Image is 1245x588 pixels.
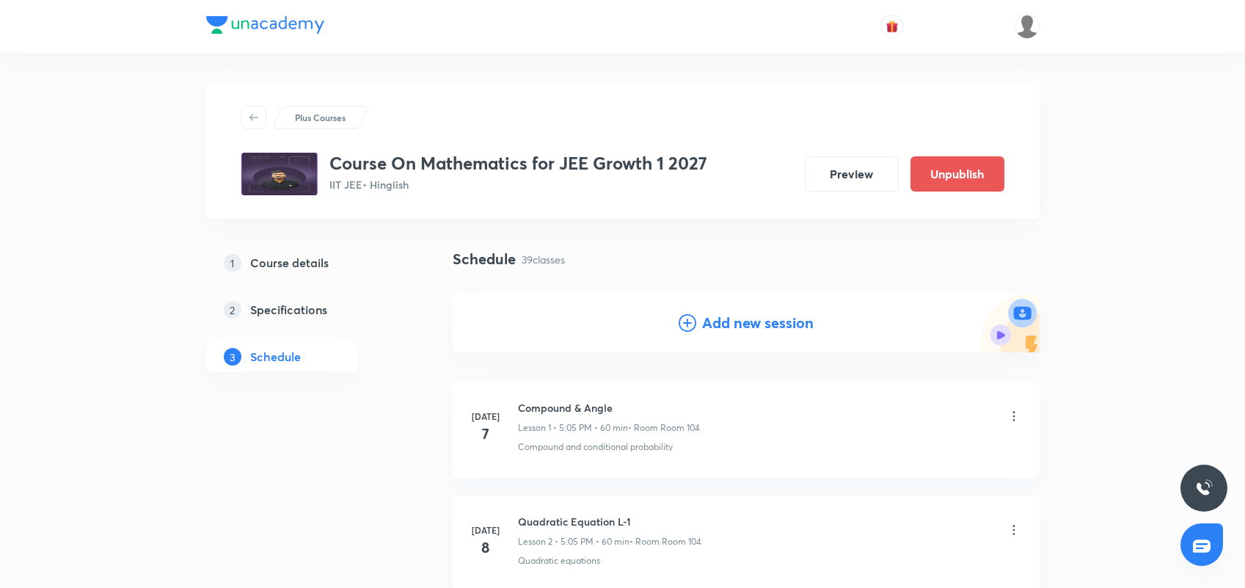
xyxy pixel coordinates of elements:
h5: Schedule [250,348,301,366]
p: 1 [224,254,241,272]
p: • Room Room 104 [629,535,701,548]
button: avatar [880,15,904,38]
h6: [DATE] [471,410,500,423]
img: 99999628a34d44c5bec01b30dca2d3eb.jpg [241,153,318,195]
a: Company Logo [206,16,324,37]
button: Unpublish [910,156,1004,192]
a: 2Specifications [206,295,406,324]
p: IIT JEE • Hinglish [329,177,707,192]
p: Lesson 1 • 5:05 PM • 60 min [518,421,628,435]
p: 3 [224,348,241,366]
h4: 8 [471,537,500,559]
a: 1Course details [206,248,406,277]
h6: [DATE] [471,523,500,537]
img: Bhuwan Singh [1015,14,1040,39]
p: Lesson 2 • 5:05 PM • 60 min [518,535,629,548]
button: Preview [805,156,899,192]
h3: Course On Mathematics for JEE Growth 1 2027 [329,153,707,174]
h6: Compound & Angle [518,400,700,415]
p: Compound and conditional probability [518,440,673,454]
img: avatar [886,20,899,33]
h6: Quadratic Equation L-1 [518,514,701,529]
h4: 7 [471,423,500,445]
p: 2 [224,301,241,319]
img: Add [981,294,1040,352]
p: Plus Courses [295,111,346,124]
p: • Room Room 104 [628,421,700,435]
p: 39 classes [522,252,565,267]
img: Company Logo [206,16,324,34]
h4: Schedule [453,248,516,270]
p: Quadratic equations [518,554,600,567]
h5: Specifications [250,301,327,319]
h5: Course details [250,254,329,272]
h4: Add new session [702,312,814,334]
img: ttu [1195,479,1213,497]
